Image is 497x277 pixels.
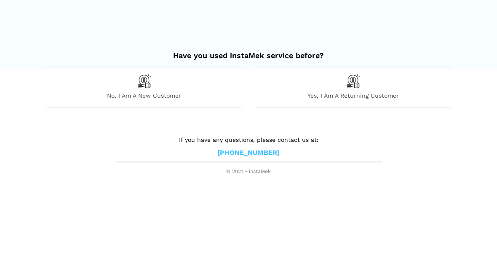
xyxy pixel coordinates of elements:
span: Yes, I am a returning customer [255,92,451,99]
h2: Have you used instaMek service before? [46,43,451,60]
p: If you have any questions, please contact us at: [116,135,381,144]
span: © 2021 - instaMek [116,168,381,175]
span: No, I am a new customer [46,92,242,99]
a: [PHONE_NUMBER] [217,149,280,157]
